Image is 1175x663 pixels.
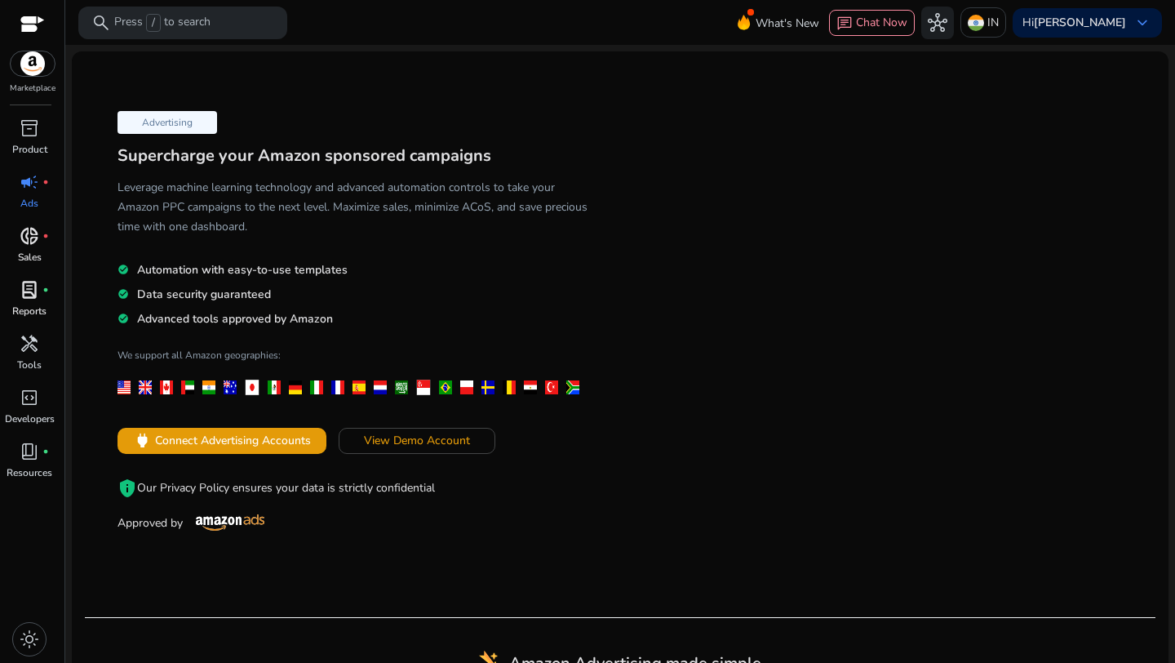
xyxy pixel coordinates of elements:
span: book_4 [20,442,39,461]
span: chat [836,16,853,32]
p: Product [12,142,47,157]
button: powerConnect Advertising Accounts [117,428,326,454]
span: light_mode [20,630,39,649]
p: Sales [18,250,42,265]
span: donut_small [20,226,39,246]
span: power [133,431,152,450]
p: Approved by [117,514,587,532]
span: handyman [20,334,39,354]
span: fiber_manual_record [42,287,49,293]
p: Resources [7,465,52,480]
mat-icon: check_circle [117,263,129,277]
p: Reports [12,304,47,318]
p: IN [987,8,999,37]
span: inventory_2 [20,118,39,138]
p: Tools [17,358,42,372]
p: Our Privacy Policy ensures your data is strictly confidential [117,478,587,498]
span: fiber_manual_record [42,179,49,185]
mat-icon: check_circle [117,287,129,301]
span: Automation with easy-to-use templates [137,262,348,278]
span: keyboard_arrow_down [1133,13,1152,33]
img: amazon.svg [11,51,55,76]
h5: Leverage machine learning technology and advanced automation controls to take your Amazon PPC cam... [117,178,587,237]
span: code_blocks [20,388,39,407]
span: Connect Advertising Accounts [155,432,311,449]
p: Press to search [114,14,211,32]
span: View Demo Account [364,432,470,449]
mat-icon: check_circle [117,312,129,326]
h4: We support all Amazon geographies: [117,349,587,374]
b: [PERSON_NAME] [1034,15,1126,30]
span: hub [928,13,947,33]
span: fiber_manual_record [42,448,49,455]
span: Advanced tools approved by Amazon [137,311,333,327]
button: hub [921,7,954,39]
button: chatChat Now [829,10,915,36]
mat-icon: privacy_tip [117,478,137,498]
span: lab_profile [20,280,39,300]
p: Advertising [117,111,217,134]
span: / [146,14,161,32]
button: View Demo Account [339,428,495,454]
p: Ads [20,196,38,211]
span: search [91,13,111,33]
span: Data security guaranteed [137,287,271,302]
span: Chat Now [856,15,907,30]
h3: Supercharge your Amazon sponsored campaigns [117,146,587,166]
span: fiber_manual_record [42,233,49,239]
p: Developers [5,412,55,426]
img: in.svg [968,15,984,31]
span: What's New [756,9,819,38]
p: Hi [1022,17,1126,29]
p: Marketplace [10,82,55,95]
span: campaign [20,172,39,192]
